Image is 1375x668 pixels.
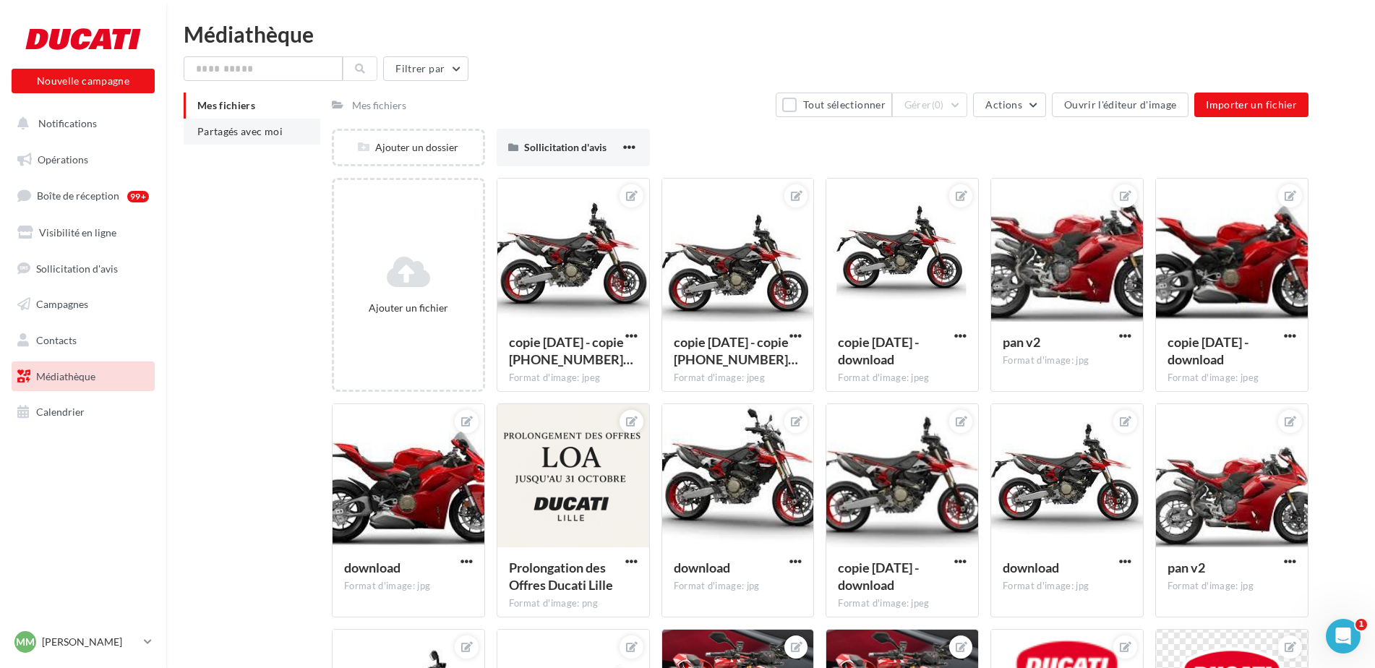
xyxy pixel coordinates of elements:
[383,56,468,81] button: Filtrer par
[9,361,158,392] a: Médiathèque
[892,93,968,117] button: Gérer(0)
[9,145,158,175] a: Opérations
[1003,580,1131,593] div: Format d'image: jpg
[509,372,638,385] div: Format d'image: jpeg
[509,597,638,610] div: Format d'image: png
[509,560,613,593] span: Prolongation des Offres Ducati Lille
[1003,560,1059,575] span: download
[36,334,77,346] span: Contacts
[9,108,152,139] button: Notifications
[38,153,88,166] span: Opérations
[12,628,155,656] a: MM [PERSON_NAME]
[9,180,158,211] a: Boîte de réception99+
[674,560,730,575] span: download
[973,93,1045,117] button: Actions
[838,597,967,610] div: Format d'image: jpeg
[1168,560,1205,575] span: pan v2
[9,218,158,248] a: Visibilité en ligne
[509,334,633,367] span: copie 03-10-2025 - copie 03-10-2025 - copie 03-10-2025 - download
[38,117,97,129] span: Notifications
[524,141,607,153] span: Sollicitation d'avis
[340,301,477,315] div: Ajouter un fichier
[12,69,155,93] button: Nouvelle campagne
[1168,334,1248,367] span: copie 03-10-2025 - download
[36,370,95,382] span: Médiathèque
[197,99,255,111] span: Mes fichiers
[352,98,406,113] div: Mes fichiers
[16,635,35,649] span: MM
[9,325,158,356] a: Contacts
[197,125,283,137] span: Partagés avec moi
[37,189,119,202] span: Boîte de réception
[674,334,798,367] span: copie 03-10-2025 - copie 03-10-2025 - download
[36,406,85,418] span: Calendrier
[1168,580,1296,593] div: Format d'image: jpg
[1206,98,1297,111] span: Importer un fichier
[932,99,944,111] span: (0)
[1326,619,1361,654] iframe: Intercom live chat
[184,23,1358,45] div: Médiathèque
[1168,372,1296,385] div: Format d'image: jpeg
[838,334,919,367] span: copie 03-10-2025 - download
[9,289,158,320] a: Campagnes
[9,254,158,284] a: Sollicitation d'avis
[334,140,483,155] div: Ajouter un dossier
[36,298,88,310] span: Campagnes
[1003,354,1131,367] div: Format d'image: jpg
[674,372,802,385] div: Format d'image: jpeg
[838,372,967,385] div: Format d'image: jpeg
[344,580,473,593] div: Format d'image: jpg
[1003,334,1040,350] span: pan v2
[344,560,400,575] span: download
[1194,93,1308,117] button: Importer un fichier
[127,191,149,202] div: 99+
[39,226,116,239] span: Visibilité en ligne
[838,560,919,593] span: copie 03-10-2025 - download
[42,635,138,649] p: [PERSON_NAME]
[674,580,802,593] div: Format d'image: jpg
[9,397,158,427] a: Calendrier
[1052,93,1188,117] button: Ouvrir l'éditeur d'image
[36,262,118,274] span: Sollicitation d'avis
[985,98,1021,111] span: Actions
[1355,619,1367,630] span: 1
[776,93,891,117] button: Tout sélectionner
